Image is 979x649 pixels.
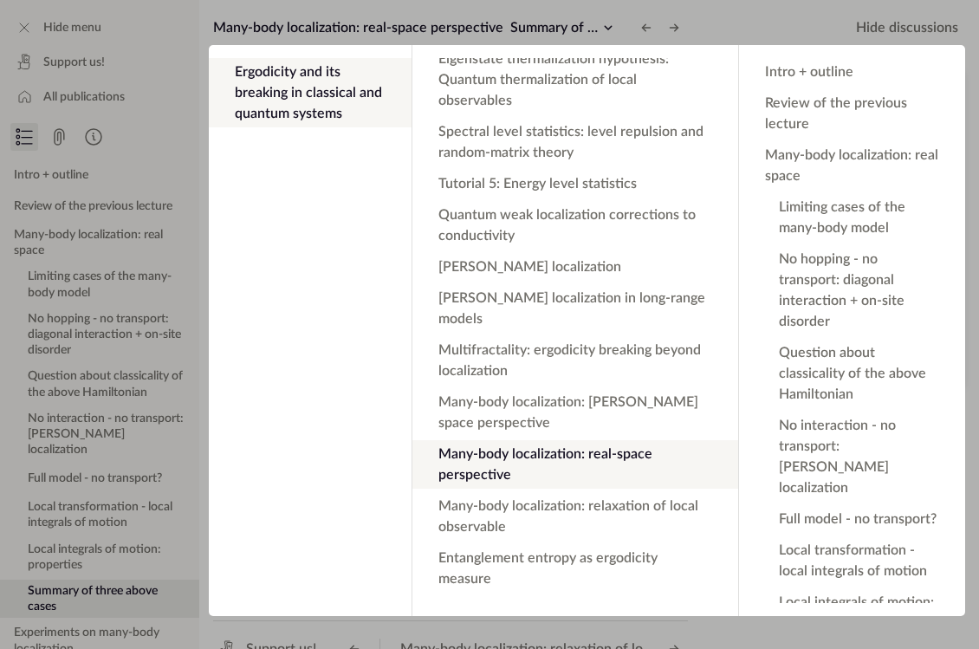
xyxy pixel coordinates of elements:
[412,45,738,114] button: Eigenstate thermalization hypothesis: Quantum thermalization of local observables
[209,58,412,127] button: Ergodicity and its breaking in classical and quantum systems
[739,339,965,408] button: Question about classicality of the above Hamiltonian
[412,284,738,333] button: [PERSON_NAME] localization in long-range models
[739,588,965,637] button: Local integrals of motion: properties
[412,544,738,593] button: Entanglement entropy as ergodicity measure
[412,253,738,281] button: [PERSON_NAME] localization
[412,118,738,166] button: Spectral level statistics: level repulsion and random-matrix theory
[412,388,738,437] button: Many-body localization: [PERSON_NAME] space perspective
[739,141,965,190] button: Many-body localization: real space
[739,245,965,335] button: No hopping - no transport: diagonal interaction + on-site disorder
[412,336,738,385] button: Multifractality: ergodicity breaking beyond localization
[739,412,965,502] button: No interaction - no transport: [PERSON_NAME] localization
[739,505,965,533] button: Full model - no transport?
[739,58,965,86] button: Intro + outline
[412,440,738,489] button: Many-body localization: real-space perspective
[739,193,965,242] button: Limiting cases of the many-body model
[739,89,965,138] button: Review of the previous lecture
[412,492,738,541] button: Many-body localization: relaxation of local observable
[739,536,965,585] button: Local transformation - local integrals of motion
[412,201,738,250] button: Quantum weak localization corrections to conductivity
[412,170,738,198] button: Tutorial 5: Energy level statistics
